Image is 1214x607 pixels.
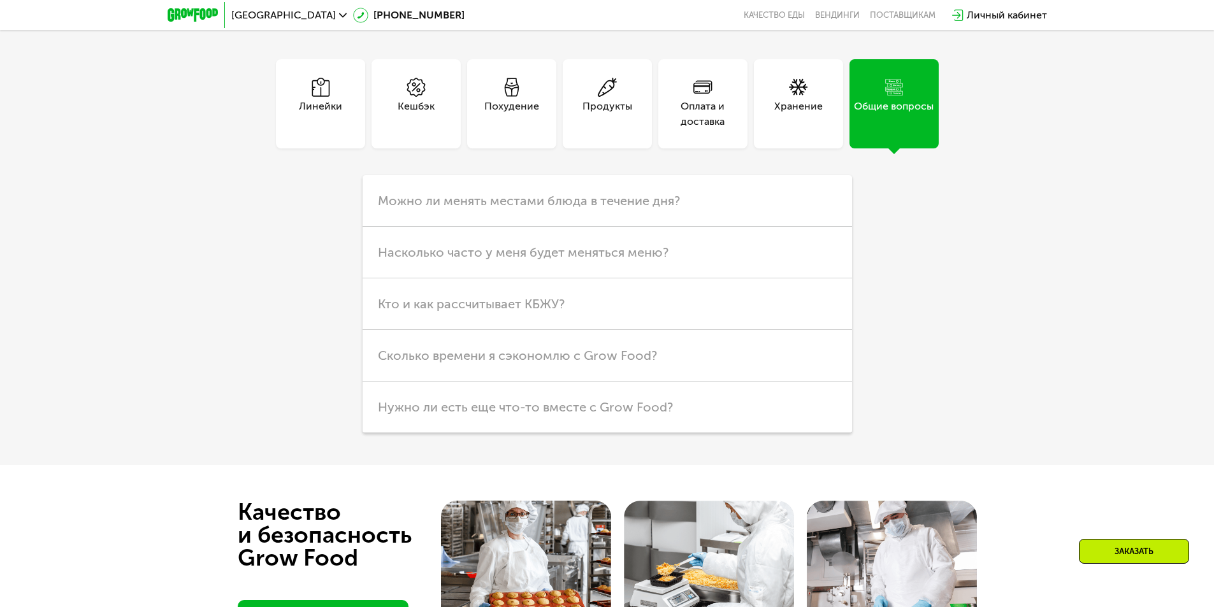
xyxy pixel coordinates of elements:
[774,99,823,129] div: Хранение
[378,348,657,363] span: Сколько времени я сэкономлю с Grow Food?
[744,10,805,20] a: Качество еды
[484,99,539,129] div: Похудение
[378,399,673,415] span: Нужно ли есть еще что-то вместе с Grow Food?
[231,10,336,20] span: [GEOGRAPHIC_DATA]
[378,193,680,208] span: Можно ли менять местами блюда в течение дня?
[854,99,934,129] div: Общие вопросы
[815,10,860,20] a: Вендинги
[398,99,435,129] div: Кешбэк
[299,99,342,129] div: Линейки
[870,10,936,20] div: поставщикам
[582,99,632,129] div: Продукты
[378,245,668,260] span: Насколько часто у меня будет меняться меню?
[378,296,565,311] span: Кто и как рассчитывает КБЖУ?
[1079,539,1189,564] div: Заказать
[238,501,459,569] div: Качество и безопасность Grow Food
[658,99,748,129] div: Оплата и доставка
[967,8,1047,23] div: Личный кабинет
[353,8,465,23] a: [PHONE_NUMBER]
